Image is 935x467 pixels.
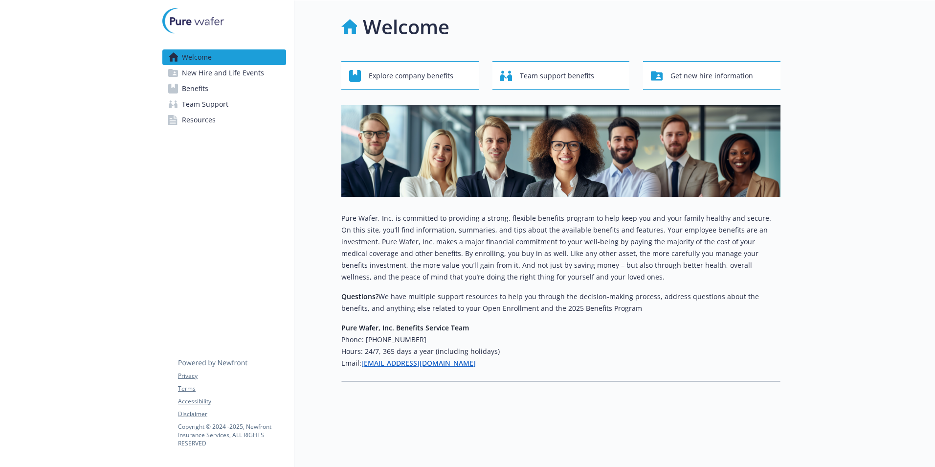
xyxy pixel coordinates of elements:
a: Accessibility [178,397,286,406]
p: Pure Wafer, Inc. is committed to providing a strong, flexible benefits program to help keep you a... [341,212,780,283]
a: Privacy [178,372,286,380]
a: New Hire and Life Events [162,65,286,81]
a: Disclaimer [178,410,286,419]
a: Resources [162,112,286,128]
a: Team Support [162,96,286,112]
button: Get new hire information [643,61,780,90]
p: We have multiple support resources to help you through the decision-making process, address quest... [341,291,780,314]
span: Benefits [182,81,208,96]
span: Explore company benefits [369,67,453,85]
h1: Welcome [363,12,449,42]
span: Welcome [182,49,212,65]
h6: Email: [341,357,780,369]
img: overview page banner [341,105,780,197]
strong: Questions? [341,292,378,301]
a: Terms [178,384,286,393]
span: New Hire and Life Events [182,65,264,81]
h6: Phone: [PHONE_NUMBER] [341,334,780,346]
a: Welcome [162,49,286,65]
a: [EMAIL_ADDRESS][DOMAIN_NAME] [361,358,476,368]
strong: Pure Wafer, Inc. Benefits Service Team [341,323,469,332]
p: Copyright © 2024 - 2025 , Newfront Insurance Services, ALL RIGHTS RESERVED [178,422,286,447]
span: Resources [182,112,216,128]
span: Get new hire information [670,67,753,85]
button: Explore company benefits [341,61,479,90]
a: Benefits [162,81,286,96]
span: Team support benefits [520,67,594,85]
h6: Hours: 24/7, 365 days a year (including holidays)​ [341,346,780,357]
button: Team support benefits [492,61,630,90]
span: Team Support [182,96,228,112]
